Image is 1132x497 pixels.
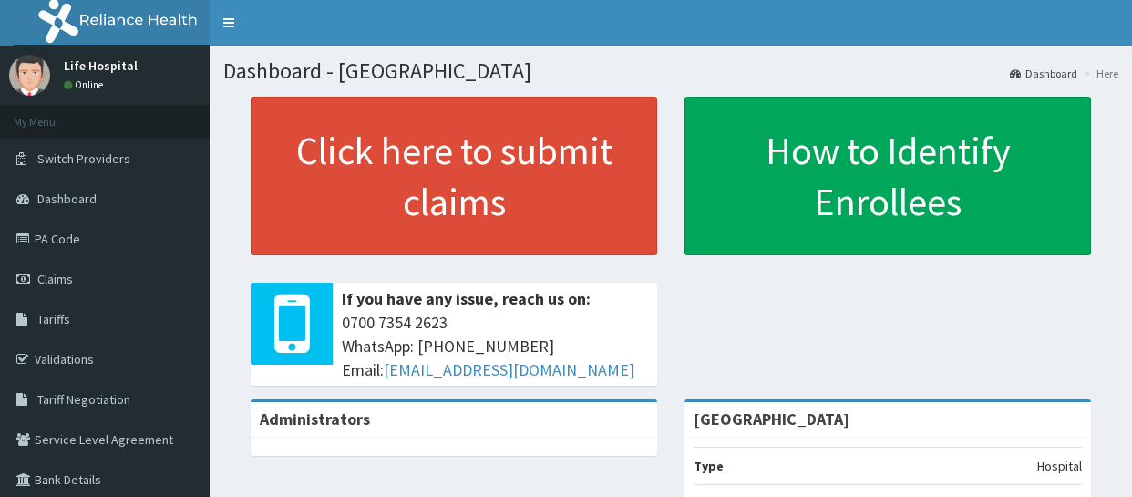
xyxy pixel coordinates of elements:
span: 0700 7354 2623 WhatsApp: [PHONE_NUMBER] Email: [342,311,648,381]
span: Tariffs [37,311,70,327]
b: Type [694,458,724,474]
b: If you have any issue, reach us on: [342,288,591,309]
p: Life Hospital [64,59,138,72]
a: Dashboard [1010,66,1077,81]
p: Hospital [1037,457,1082,475]
strong: [GEOGRAPHIC_DATA] [694,409,849,430]
a: Online [64,78,108,91]
span: Dashboard [37,191,97,207]
a: [EMAIL_ADDRESS][DOMAIN_NAME] [384,359,634,380]
a: How to Identify Enrollees [684,97,1091,255]
span: Claims [37,271,73,287]
span: Tariff Negotiation [37,391,130,408]
b: Administrators [260,409,370,430]
span: Switch Providers [37,150,130,167]
img: User Image [9,55,50,96]
a: Click here to submit claims [251,97,657,255]
li: Here [1079,66,1118,81]
h1: Dashboard - [GEOGRAPHIC_DATA] [223,59,1118,83]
